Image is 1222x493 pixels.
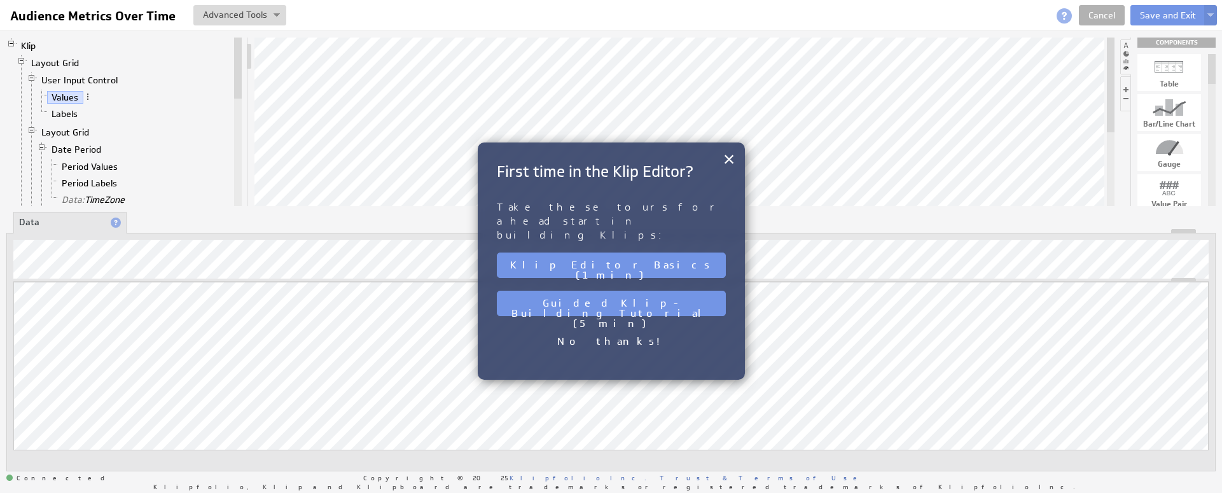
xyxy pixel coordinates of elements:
span: Klipfolio, Klip and Klipboard are trademarks or registered trademarks of Klipfolio Inc. [153,483,1075,490]
p: Take these tours for a head start in building Klips: [497,200,726,243]
button: Klip Editor Basics (1 min) [497,253,726,278]
button: Close [723,146,735,172]
img: button-savedrop.png [1207,13,1214,18]
input: Audience Metrics Over Time [5,5,186,27]
div: Table [1137,80,1201,88]
a: Labels [47,108,83,120]
a: Period Labels [57,177,122,190]
a: Klip [17,39,41,52]
a: Period Values [57,160,123,173]
div: Value Pair [1137,200,1201,208]
span: Connected: ID: dpnc-24 Online: true [6,475,112,482]
div: Bar/Line Chart [1137,120,1201,128]
div: Drag & drop components onto the workspace [1137,38,1216,48]
div: Gauge [1137,160,1201,168]
button: Guided Klip-Building Tutorial (5 min) [497,291,726,316]
a: Trust & Terms of Use [660,473,866,482]
h2: First time in the Klip Editor? [497,162,726,181]
a: Values [47,91,83,104]
li: Data [13,212,127,233]
a: User Input Control [37,74,123,87]
span: More actions [83,92,92,101]
span: Copyright © 2025 [363,475,646,481]
a: Date Period [47,143,106,156]
span: Data: [62,194,85,205]
button: No thanks! [497,329,726,354]
img: button-savedrop.png [274,13,280,18]
a: Klipfolio Inc. [510,473,646,482]
li: Hide or show the component palette [1120,39,1131,74]
a: Data: TimeZone [57,193,130,206]
a: Layout Grid [37,126,94,139]
a: Cancel [1079,5,1125,25]
li: Hide or show the component controls palette [1120,76,1130,111]
a: Layout Grid [27,57,84,69]
button: Save and Exit [1130,5,1205,25]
